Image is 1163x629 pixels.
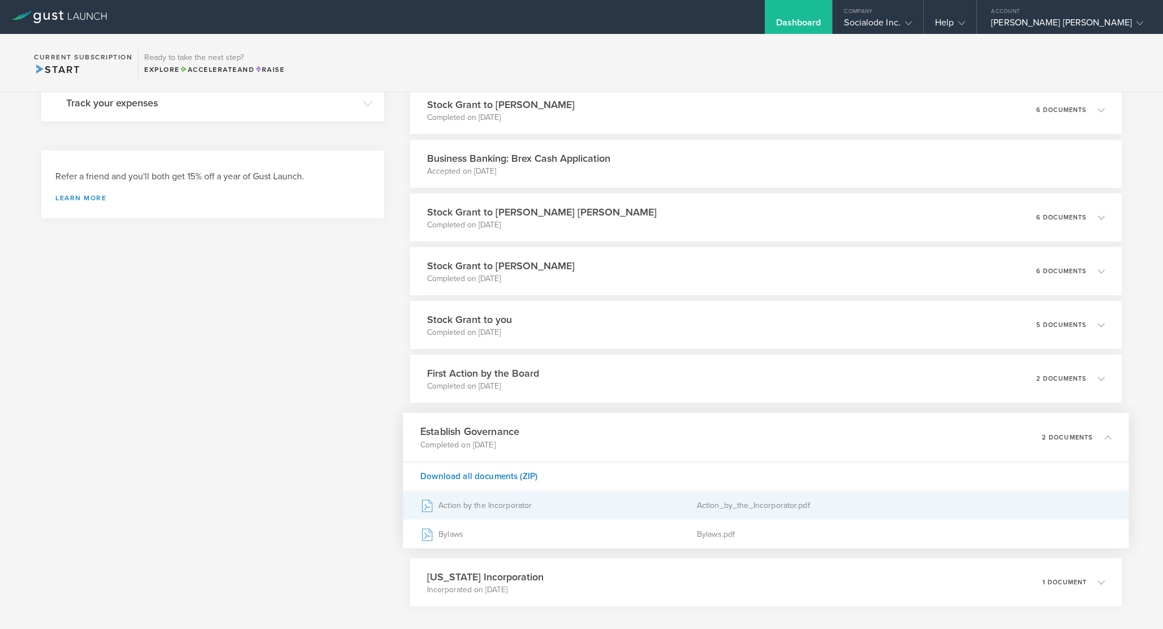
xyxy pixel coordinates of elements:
p: Completed on [DATE] [420,439,519,450]
span: Accelerate [180,66,238,74]
h3: Establish Governance [420,424,519,440]
span: Raise [255,66,285,74]
p: Incorporated on [DATE] [427,584,544,596]
h3: Stock Grant to [PERSON_NAME] [427,97,575,112]
h3: Stock Grant to [PERSON_NAME] [427,259,575,273]
div: Action_by_the_Incorporator.pdf [697,491,1112,519]
div: Explore [144,64,285,75]
div: [PERSON_NAME] [PERSON_NAME] [991,17,1143,34]
p: Completed on [DATE] [427,381,539,392]
h3: Refer a friend and you'll both get 15% off a year of Gust Launch. [55,170,370,183]
h3: First Action by the Board [427,366,539,381]
div: Download all documents (ZIP) [403,462,1128,490]
div: Dashboard [776,17,821,34]
p: 6 documents [1036,268,1087,274]
div: Bylaws.pdf [697,520,1112,548]
h3: Ready to take the next step? [144,54,285,62]
h2: Current Subscription [34,54,132,61]
h3: Track your expenses [66,96,357,110]
div: Action by the Incorporator [420,491,697,519]
p: Completed on [DATE] [427,219,657,231]
h3: Stock Grant to [PERSON_NAME] [PERSON_NAME] [427,205,657,219]
div: Ready to take the next step?ExploreAccelerateandRaise [138,45,290,80]
p: 6 documents [1036,214,1087,221]
h3: [US_STATE] Incorporation [427,570,544,584]
p: 1 document [1043,579,1087,585]
p: 5 documents [1036,322,1087,328]
span: and [180,66,255,74]
p: Completed on [DATE] [427,327,512,338]
p: 2 documents [1042,434,1093,440]
div: Bylaws [420,520,697,548]
span: Start [34,63,80,76]
p: Accepted on [DATE] [427,166,610,177]
div: Help [935,17,965,34]
p: Completed on [DATE] [427,273,575,285]
h3: Stock Grant to you [427,312,512,327]
iframe: Chat Widget [1106,575,1163,629]
p: Completed on [DATE] [427,112,575,123]
p: 6 documents [1036,107,1087,113]
h3: Business Banking: Brex Cash Application [427,151,610,166]
a: Learn more [55,195,370,201]
div: Socialode Inc. [844,17,911,34]
p: 2 documents [1036,376,1087,382]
